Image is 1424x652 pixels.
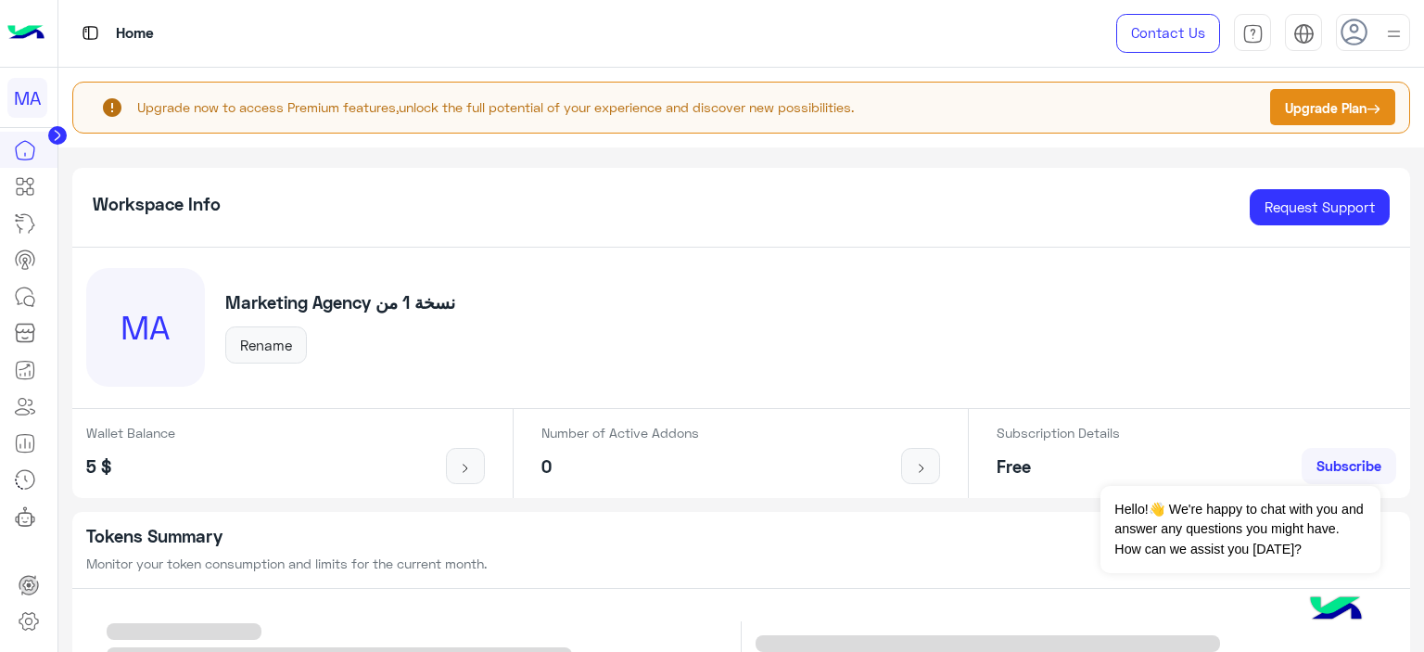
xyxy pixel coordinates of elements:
[1116,14,1220,53] a: Contact Us
[1242,23,1264,45] img: tab
[909,461,933,476] img: icon
[137,97,1271,117] p: ,
[1100,486,1379,573] span: Hello!👋 We're happy to chat with you and answer any questions you might have. How can we assist y...
[1303,578,1368,643] img: hulul-logo.png
[7,14,44,53] img: Logo
[79,21,102,45] img: tab
[137,99,396,115] span: Upgrade now to access Premium features
[997,456,1120,478] h5: Free
[86,526,1397,547] h5: Tokens Summary
[1234,14,1271,53] a: tab
[399,99,854,115] span: unlock the full potential of your experience and discover new possibilities.
[116,21,154,46] p: Home
[225,326,307,364] button: Rename
[454,461,477,476] img: icon
[997,423,1120,442] p: Subscription Details
[1367,96,1380,117] span: →
[87,96,137,119] span: error
[225,292,455,313] h5: Marketing Agency‎ نسخة 1 من‎
[86,423,175,442] p: Wallet Balance
[1250,189,1390,226] a: Request Support
[541,456,699,478] h5: 0
[1382,22,1405,45] img: profile
[1285,100,1367,116] span: Upgrade Plan
[86,268,205,387] div: MA
[541,423,699,442] p: Number of Active Addons
[1293,23,1315,45] img: tab
[86,456,175,478] h5: 5 $
[86,554,1397,573] p: Monitor your token consumption and limits for the current month.
[7,78,47,118] div: MA
[1270,89,1395,125] button: Upgrade Plan→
